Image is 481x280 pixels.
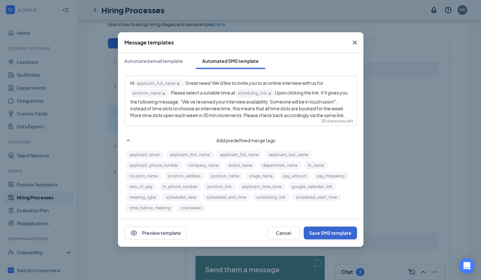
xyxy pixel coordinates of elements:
button: stage_name [246,172,277,180]
span: applicant_full_name‌‌‌‌ [134,79,183,88]
button: applicant_email [126,151,163,159]
span: . Please select a suitable time at [169,90,235,95]
svg: Cross [267,91,272,96]
div: Message templates [124,39,174,46]
button: applicant_time_zone [238,183,285,191]
button: EyePreview template [124,226,186,239]
button: time_before_meeting [126,204,174,212]
button: applicant_first_name [166,151,214,159]
svg: Cross [351,39,359,46]
button: location_address [164,172,204,180]
svg: Cross [161,91,166,96]
button: interviewer [177,204,205,212]
button: position_link [204,183,235,191]
button: Save SMS template [304,226,357,239]
button: scheduling_link [253,193,289,201]
span: Upon clicking the link, if it gives you the following message, "We've received your interview ava... [130,90,348,118]
button: pay_frequency [313,172,349,180]
div: write SMS here [125,76,356,121]
button: scheduled_date [162,193,200,201]
button: scheduled_end_time [203,193,250,201]
button: applicant_phone_number [126,161,182,169]
button: Cancel [267,226,300,239]
button: brand_name [225,161,256,169]
svg: Eye [130,229,138,237]
button: google_calendar_link [288,183,336,191]
div: Automated SMS template [202,58,259,64]
button: pay_amount [279,172,310,180]
button: position_name [207,172,243,180]
span: Hi [130,80,134,86]
span: scheduling_link‌‌‌‌ [235,89,275,97]
button: location_name [126,172,162,180]
button: hr_phone_number [159,183,201,191]
button: company_name [184,161,222,169]
button: scheduled_start_time [292,193,341,201]
span: , Great news! We'd like to invite you to an online interview with us for [183,80,323,86]
svg: SmallChevronUp [124,136,132,144]
div: Open Intercom Messenger [459,258,475,274]
div: Add predefined merge tags [124,134,357,144]
button: hr_name [304,161,328,169]
button: department_name [259,161,301,169]
button: applicant_last_name [265,151,312,159]
span: Add predefined merge tags [135,137,357,144]
span: position_name‌‌‌‌ [130,89,169,97]
button: Close [346,32,363,53]
button: applicant_full_name [216,151,262,159]
svg: Cross [175,81,181,86]
div: Automated email template [124,58,183,64]
button: meeting_type [126,193,160,201]
button: rate_of_pay [126,183,156,191]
